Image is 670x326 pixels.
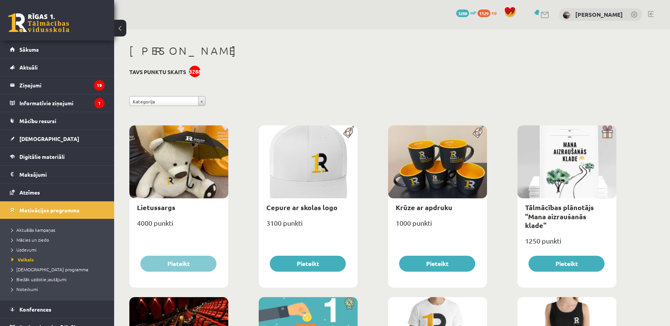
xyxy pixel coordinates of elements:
[259,217,358,236] div: 3100 punkti
[19,46,39,53] span: Sākums
[11,247,37,253] span: Uzdevumi
[10,184,105,201] a: Atzīmes
[11,276,107,283] a: Biežāk uzdotie jautājumi
[492,9,497,16] span: xp
[11,226,107,233] a: Aktuālās kampaņas
[399,256,475,272] button: Pieteikt
[94,80,105,90] i: 19
[456,9,476,16] a: 3288 mP
[528,256,605,272] button: Pieteikt
[270,256,346,272] button: Pieteikt
[19,207,80,214] span: Motivācijas programma
[8,13,69,32] a: Rīgas 1. Tālmācības vidusskola
[341,297,358,310] img: Atlaide
[10,41,105,58] a: Sākums
[129,69,186,75] h3: Tavs punktu skaits
[396,203,452,212] a: Krūze ar apdruku
[599,125,616,138] img: Dāvana ar pārsteigumu
[575,11,623,18] a: [PERSON_NAME]
[129,217,228,236] div: 4000 punkti
[517,234,616,253] div: 1250 punkti
[137,203,175,212] a: Lietussargs
[189,66,201,77] div: 3288
[11,266,107,273] a: [DEMOGRAPHIC_DATA] programma
[11,227,55,233] span: Aktuālās kampaņas
[11,276,67,282] span: Biežāk uzdotie jautājumi
[477,9,490,17] span: 1129
[19,153,65,160] span: Digitālie materiāli
[470,9,476,16] span: mP
[19,306,51,313] span: Konferences
[19,64,38,71] span: Aktuāli
[11,246,107,253] a: Uzdevumi
[19,117,56,124] span: Mācību resursi
[477,9,500,16] a: 1129 xp
[11,236,107,243] a: Mācies un ziedo
[11,266,88,272] span: [DEMOGRAPHIC_DATA] programma
[10,201,105,219] a: Motivācijas programma
[10,94,105,112] a: Informatīvie ziņojumi1
[11,286,107,293] a: Noteikumi
[470,125,487,138] img: Populāra prece
[10,112,105,130] a: Mācību resursi
[94,98,105,108] i: 1
[129,96,205,106] a: Kategorija
[19,166,105,183] legend: Maksājumi
[563,11,570,19] img: Mikus Pavlauskis
[19,94,105,112] legend: Informatīvie ziņojumi
[266,203,337,212] a: Cepure ar skolas logo
[11,256,34,263] span: Veikals
[341,125,358,138] img: Populāra prece
[19,76,105,94] legend: Ziņojumi
[133,97,195,106] span: Kategorija
[11,256,107,263] a: Veikals
[11,237,49,243] span: Mācies un ziedo
[525,203,594,229] a: Tālmācības plānotājs "Mana aizraušanās klade"
[140,256,216,272] button: Pieteikt
[10,301,105,318] a: Konferences
[10,148,105,165] a: Digitālie materiāli
[19,189,40,196] span: Atzīmes
[10,166,105,183] a: Maksājumi
[129,44,616,57] h1: [PERSON_NAME]
[456,9,469,17] span: 3288
[19,135,79,142] span: [DEMOGRAPHIC_DATA]
[388,217,487,236] div: 1000 punkti
[10,130,105,147] a: [DEMOGRAPHIC_DATA]
[10,76,105,94] a: Ziņojumi19
[10,59,105,76] a: Aktuāli
[11,286,38,292] span: Noteikumi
